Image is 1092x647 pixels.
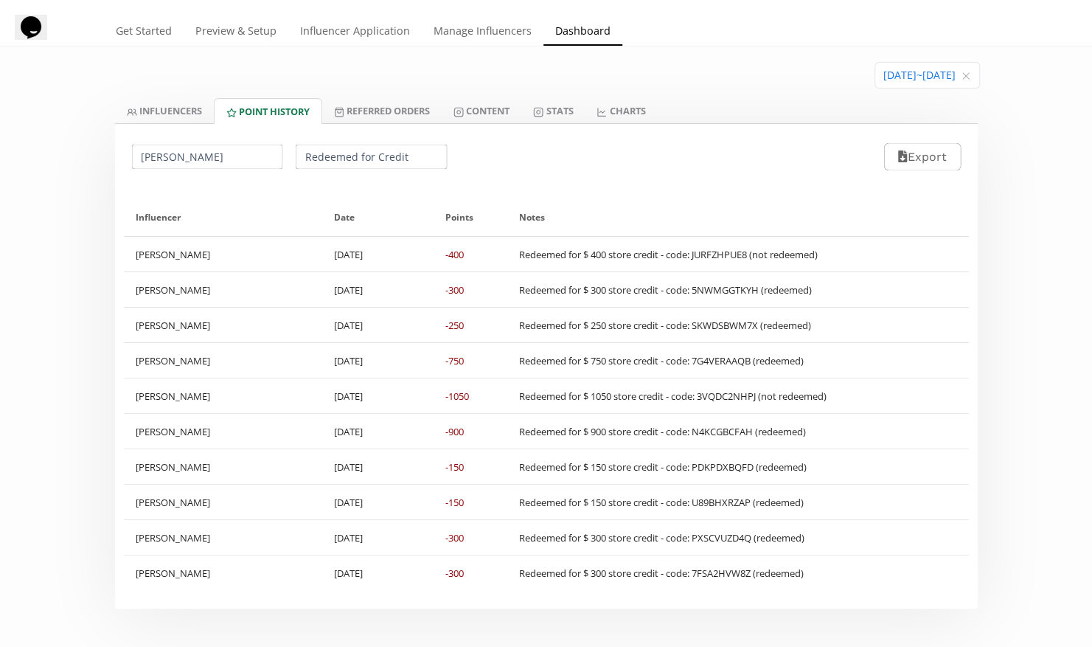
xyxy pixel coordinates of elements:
[322,237,434,271] div: [DATE]
[130,142,285,171] input: All influencers
[519,354,804,367] div: Redeemed for $ 750 store credit - code: 7G4VERAAQB (redeemed)
[124,556,323,591] div: [PERSON_NAME]
[124,449,323,484] div: [PERSON_NAME]
[124,378,323,413] div: [PERSON_NAME]
[961,69,970,83] span: Clear
[322,98,442,123] a: Referred Orders
[519,496,804,509] div: Redeemed for $ 150 store credit - code: U89BHXRZAP (redeemed)
[124,485,323,519] div: [PERSON_NAME]
[184,18,288,47] a: Preview & Setup
[519,248,818,261] div: Redeemed for $ 400 store credit - code: JURFZHPUE8 (not redeemed)
[521,98,585,123] a: Stats
[519,460,807,474] div: Redeemed for $ 150 store credit - code: PDKPDXBQFD (redeemed)
[124,414,323,449] div: [PERSON_NAME]
[124,520,323,555] div: [PERSON_NAME]
[884,143,960,170] button: Export
[214,98,322,124] a: Point HISTORY
[15,15,62,59] iframe: chat widget
[519,283,812,297] div: Redeemed for $ 300 store credit - code: 5NWMGGTKYH (redeemed)
[334,198,422,236] div: Date
[519,531,804,544] div: Redeemed for $ 300 store credit - code: PXSCVUZD4Q (redeemed)
[445,567,464,580] div: -300
[445,283,464,297] div: -300
[124,308,323,342] div: [PERSON_NAME]
[322,414,434,449] div: [DATE]
[519,425,806,438] div: Redeemed for $ 900 store credit - code: N4KCGBCFAH (redeemed)
[445,319,464,332] div: -250
[445,198,495,236] div: Points
[322,556,434,591] div: [DATE]
[322,378,434,413] div: [DATE]
[519,198,957,236] div: Notes
[585,98,657,123] a: CHARTS
[115,98,214,123] a: INFLUENCERS
[322,520,434,555] div: [DATE]
[288,18,422,47] a: Influencer Application
[322,485,434,519] div: [DATE]
[961,72,970,80] svg: close
[445,425,464,438] div: -900
[445,531,464,544] div: -300
[445,248,464,261] div: -400
[124,237,323,271] div: [PERSON_NAME]
[445,354,464,367] div: -750
[104,18,184,47] a: Get Started
[322,272,434,307] div: [DATE]
[543,18,622,47] a: Dashboard
[293,142,449,171] input: All types
[322,308,434,342] div: [DATE]
[445,496,464,509] div: -150
[519,319,811,332] div: Redeemed for $ 250 store credit - code: SKWDSBWM7X (redeemed)
[124,272,323,307] div: [PERSON_NAME]
[124,343,323,378] div: [PERSON_NAME]
[445,390,469,403] div: -1050
[422,18,543,47] a: Manage Influencers
[322,449,434,484] div: [DATE]
[322,343,434,378] div: [DATE]
[519,390,827,403] div: Redeemed for $ 1050 store credit - code: 3VQDC2NHPJ (not redeemed)
[136,198,311,236] div: Influencer
[442,98,521,123] a: Content
[519,567,804,580] div: Redeemed for $ 300 store credit - code: 7FSA2HVW8Z (redeemed)
[445,460,464,474] div: -150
